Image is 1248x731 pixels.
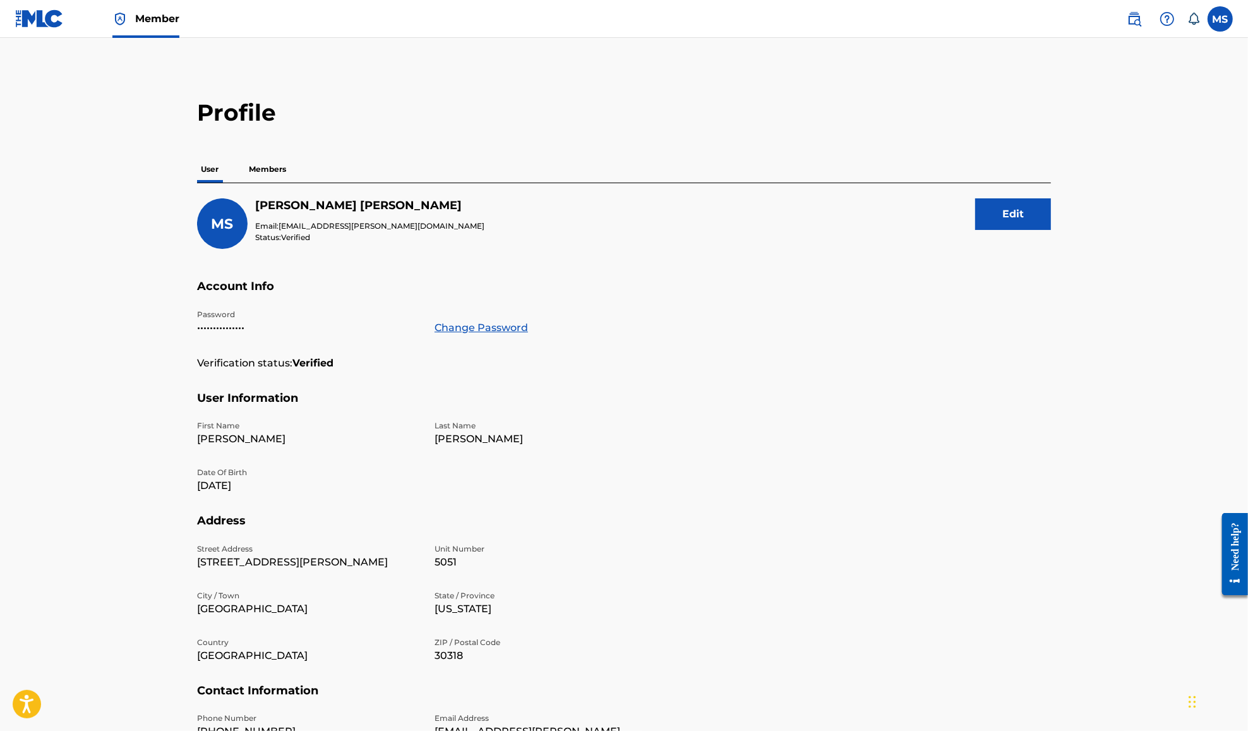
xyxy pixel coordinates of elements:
[1185,670,1248,731] iframe: Chat Widget
[197,590,419,601] p: City / Town
[975,198,1051,230] button: Edit
[435,432,657,447] p: [PERSON_NAME]
[1122,6,1147,32] a: Public Search
[435,590,657,601] p: State / Province
[197,684,1051,713] h5: Contact Information
[435,601,657,617] p: [US_STATE]
[292,356,333,371] strong: Verified
[197,356,292,371] p: Verification status:
[15,9,64,28] img: MLC Logo
[197,637,419,648] p: Country
[135,11,179,26] span: Member
[255,221,484,232] p: Email:
[1160,11,1175,27] img: help
[197,420,419,432] p: First Name
[279,221,484,231] span: [EMAIL_ADDRESS][PERSON_NAME][DOMAIN_NAME]
[197,713,419,724] p: Phone Number
[435,543,657,555] p: Unit Number
[112,11,128,27] img: Top Rightsholder
[435,648,657,663] p: 30318
[197,309,419,320] p: Password
[1127,11,1142,27] img: search
[197,99,1051,127] h2: Profile
[197,514,1051,543] h5: Address
[197,543,419,555] p: Street Address
[197,467,419,478] p: Date Of Birth
[197,478,419,493] p: [DATE]
[435,420,657,432] p: Last Name
[435,555,657,570] p: 5051
[197,279,1051,309] h5: Account Info
[197,156,222,183] p: User
[435,320,528,335] a: Change Password
[197,320,419,335] p: •••••••••••••••
[1213,503,1248,605] iframe: Resource Center
[255,198,484,213] h5: Michael Snoddy
[435,713,657,724] p: Email Address
[1187,13,1200,25] div: Notifications
[1208,6,1233,32] div: User Menu
[212,215,234,233] span: MS
[255,232,484,243] p: Status:
[435,637,657,648] p: ZIP / Postal Code
[197,555,419,570] p: [STREET_ADDRESS][PERSON_NAME]
[1189,683,1196,721] div: Drag
[197,601,419,617] p: [GEOGRAPHIC_DATA]
[197,648,419,663] p: [GEOGRAPHIC_DATA]
[281,233,310,242] span: Verified
[197,391,1051,421] h5: User Information
[1155,6,1180,32] div: Help
[197,432,419,447] p: [PERSON_NAME]
[245,156,290,183] p: Members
